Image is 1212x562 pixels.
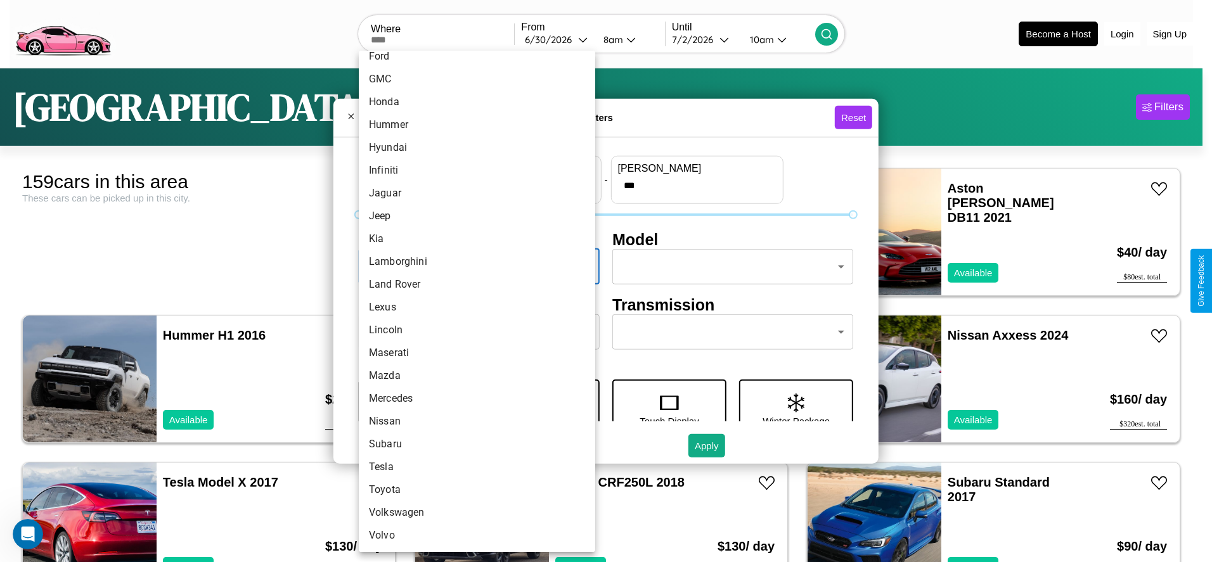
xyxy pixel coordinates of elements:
[359,113,595,136] li: Hummer
[359,501,595,524] li: Volkswagen
[359,91,595,113] li: Honda
[359,227,595,250] li: Kia
[13,519,43,549] iframe: Intercom live chat
[359,182,595,205] li: Jaguar
[359,524,595,547] li: Volvo
[359,68,595,91] li: GMC
[359,250,595,273] li: Lamborghini
[359,136,595,159] li: Hyundai
[359,159,595,182] li: Infiniti
[359,342,595,364] li: Maserati
[359,456,595,478] li: Tesla
[359,319,595,342] li: Lincoln
[359,364,595,387] li: Mazda
[359,387,595,410] li: Mercedes
[1197,255,1206,307] div: Give Feedback
[359,478,595,501] li: Toyota
[359,410,595,433] li: Nissan
[359,205,595,227] li: Jeep
[359,273,595,296] li: Land Rover
[359,45,595,68] li: Ford
[359,296,595,319] li: Lexus
[359,433,595,456] li: Subaru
